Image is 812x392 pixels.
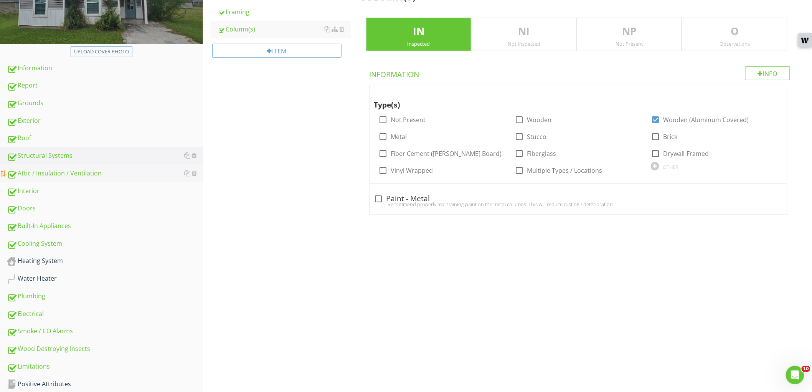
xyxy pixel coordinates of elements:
[663,133,677,141] label: Brick
[527,150,556,157] label: Fiberglass
[577,24,682,39] p: NP
[391,116,426,124] label: Not Present
[370,66,790,79] h4: Information
[391,167,433,174] label: Vinyl Wrapped
[7,379,203,389] div: Positive Attributes
[472,24,576,39] p: NI
[366,24,471,39] p: IN
[391,150,502,157] label: Fiber Cement ([PERSON_NAME] Board)
[472,41,576,47] div: Not Inspected
[7,309,203,319] div: Electrical
[374,88,762,111] div: Type(s)
[7,151,203,161] div: Structural Systems
[663,116,749,124] label: Wooden (Aluminum Covered)
[682,41,787,47] div: Observations
[663,164,678,170] div: OTHER
[7,169,203,179] div: Attic / Insulation / Ventilation
[7,116,203,126] div: Exterior
[7,98,203,108] div: Grounds
[212,44,342,58] div: Item
[663,150,709,157] label: Drywall-Framed
[391,133,407,141] label: Metal
[218,7,351,17] div: Framing
[7,63,203,73] div: Information
[74,48,129,56] div: Upload cover photo
[682,24,787,39] p: O
[7,274,203,284] div: Water Heater
[218,25,351,34] div: Column(s)
[577,41,682,47] div: Not Present
[786,366,804,384] iframe: Intercom live chat
[7,133,203,143] div: Roof
[527,167,602,174] label: Multiple Types / Locations
[527,116,552,124] label: Wooden
[745,66,791,80] div: Info
[527,133,547,141] label: Stucco
[7,81,203,91] div: Report
[7,326,203,336] div: Smoke / CO Alarms
[7,239,203,249] div: Cooling System
[7,203,203,213] div: Doors
[7,221,203,231] div: Built-In Appliances
[71,46,132,57] button: Upload cover photo
[7,291,203,301] div: Plumbing
[802,366,810,372] span: 10
[7,186,203,196] div: Interior
[366,41,471,47] div: Inspected
[7,344,203,354] div: Wood Destroying Insects
[374,201,782,207] div: Recommend properly maintaining paint on the metal columns. This will reduce rusting / deterioration.
[7,256,203,266] div: Heating System
[7,362,203,372] div: Limitations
